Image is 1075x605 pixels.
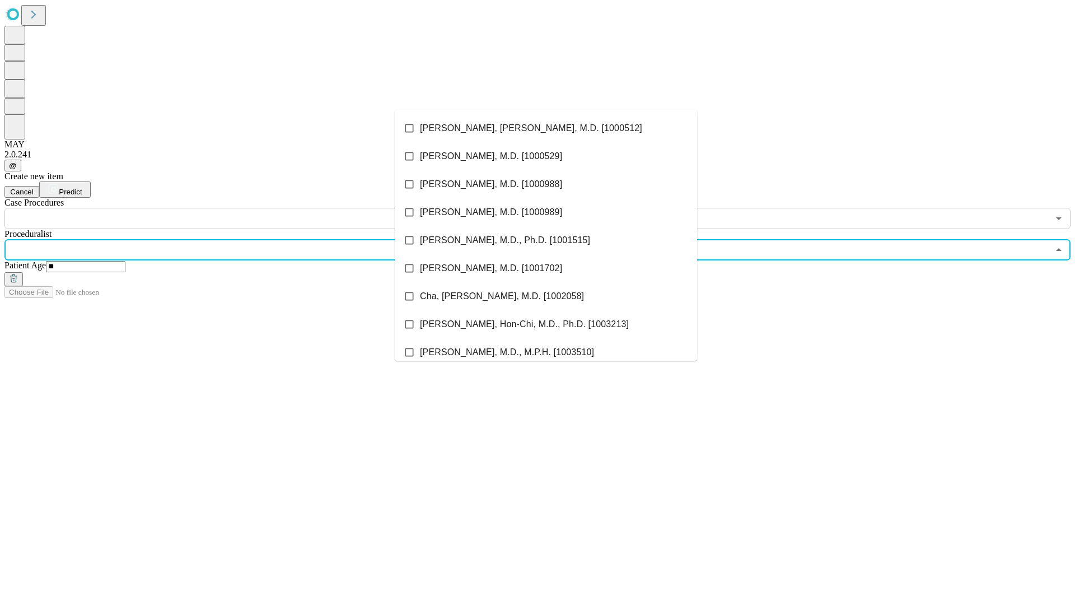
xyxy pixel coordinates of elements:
[420,150,562,163] span: [PERSON_NAME], M.D. [1000529]
[420,290,584,303] span: Cha, [PERSON_NAME], M.D. [1002058]
[4,171,63,181] span: Create new item
[4,260,46,270] span: Patient Age
[4,186,39,198] button: Cancel
[4,139,1071,150] div: MAY
[420,346,594,359] span: [PERSON_NAME], M.D., M.P.H. [1003510]
[420,234,590,247] span: [PERSON_NAME], M.D., Ph.D. [1001515]
[1051,242,1067,258] button: Close
[4,229,52,239] span: Proceduralist
[420,206,562,219] span: [PERSON_NAME], M.D. [1000989]
[420,318,629,331] span: [PERSON_NAME], Hon-Chi, M.D., Ph.D. [1003213]
[10,188,34,196] span: Cancel
[4,198,64,207] span: Scheduled Procedure
[420,178,562,191] span: [PERSON_NAME], M.D. [1000988]
[420,122,642,135] span: [PERSON_NAME], [PERSON_NAME], M.D. [1000512]
[420,262,562,275] span: [PERSON_NAME], M.D. [1001702]
[59,188,82,196] span: Predict
[4,160,21,171] button: @
[1051,211,1067,226] button: Open
[39,182,91,198] button: Predict
[9,161,17,170] span: @
[4,150,1071,160] div: 2.0.241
